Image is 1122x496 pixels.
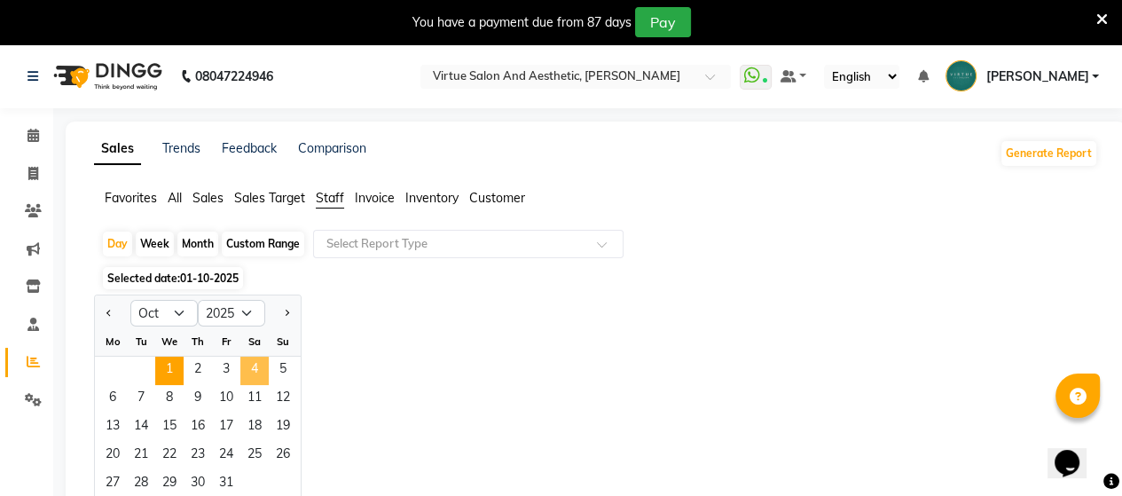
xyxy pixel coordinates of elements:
[945,60,977,91] img: Bharath
[240,442,269,470] div: Saturday, October 25, 2025
[195,51,273,101] b: 08047224946
[98,385,127,413] span: 6
[184,357,212,385] span: 2
[212,413,240,442] div: Friday, October 17, 2025
[240,357,269,385] span: 4
[102,299,116,327] button: Previous month
[105,190,157,206] span: Favorites
[177,232,218,256] div: Month
[240,327,269,356] div: Sa
[222,232,304,256] div: Custom Range
[130,300,198,327] select: Select month
[269,327,297,356] div: Su
[127,442,155,470] span: 21
[298,140,366,156] a: Comparison
[240,413,269,442] div: Saturday, October 18, 2025
[155,327,184,356] div: We
[98,442,127,470] div: Monday, October 20, 2025
[269,357,297,385] span: 5
[136,232,174,256] div: Week
[168,190,182,206] span: All
[98,385,127,413] div: Monday, October 6, 2025
[155,442,184,470] div: Wednesday, October 22, 2025
[240,357,269,385] div: Saturday, October 4, 2025
[240,385,269,413] span: 11
[155,357,184,385] span: 1
[127,385,155,413] span: 7
[240,442,269,470] span: 25
[269,385,297,413] div: Sunday, October 12, 2025
[184,442,212,470] span: 23
[212,385,240,413] span: 10
[269,442,297,470] div: Sunday, October 26, 2025
[198,300,265,327] select: Select year
[98,442,127,470] span: 20
[234,190,305,206] span: Sales Target
[127,327,155,356] div: Tu
[184,413,212,442] div: Thursday, October 16, 2025
[240,385,269,413] div: Saturday, October 11, 2025
[155,442,184,470] span: 22
[412,13,632,32] div: You have a payment due from 87 days
[127,413,155,442] span: 14
[269,385,297,413] span: 12
[184,385,212,413] div: Thursday, October 9, 2025
[98,327,127,356] div: Mo
[155,357,184,385] div: Wednesday, October 1, 2025
[212,385,240,413] div: Friday, October 10, 2025
[180,272,239,285] span: 01-10-2025
[240,413,269,442] span: 18
[103,232,132,256] div: Day
[127,385,155,413] div: Tuesday, October 7, 2025
[222,140,277,156] a: Feedback
[1047,425,1104,478] iframe: chat widget
[279,299,294,327] button: Next month
[184,357,212,385] div: Thursday, October 2, 2025
[212,327,240,356] div: Fr
[635,7,691,37] button: Pay
[316,190,344,206] span: Staff
[469,190,525,206] span: Customer
[269,413,297,442] div: Sunday, October 19, 2025
[212,442,240,470] div: Friday, October 24, 2025
[212,357,240,385] span: 3
[269,413,297,442] span: 19
[355,190,395,206] span: Invoice
[192,190,224,206] span: Sales
[184,442,212,470] div: Thursday, October 23, 2025
[405,190,459,206] span: Inventory
[127,413,155,442] div: Tuesday, October 14, 2025
[155,385,184,413] div: Wednesday, October 8, 2025
[212,413,240,442] span: 17
[985,67,1088,86] span: [PERSON_NAME]
[212,442,240,470] span: 24
[184,327,212,356] div: Th
[94,133,141,165] a: Sales
[184,385,212,413] span: 9
[98,413,127,442] div: Monday, October 13, 2025
[155,413,184,442] div: Wednesday, October 15, 2025
[269,357,297,385] div: Sunday, October 5, 2025
[155,413,184,442] span: 15
[269,442,297,470] span: 26
[184,413,212,442] span: 16
[155,385,184,413] span: 8
[103,267,243,289] span: Selected date:
[127,442,155,470] div: Tuesday, October 21, 2025
[162,140,200,156] a: Trends
[212,357,240,385] div: Friday, October 3, 2025
[98,413,127,442] span: 13
[45,51,167,101] img: logo
[1001,141,1096,166] button: Generate Report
